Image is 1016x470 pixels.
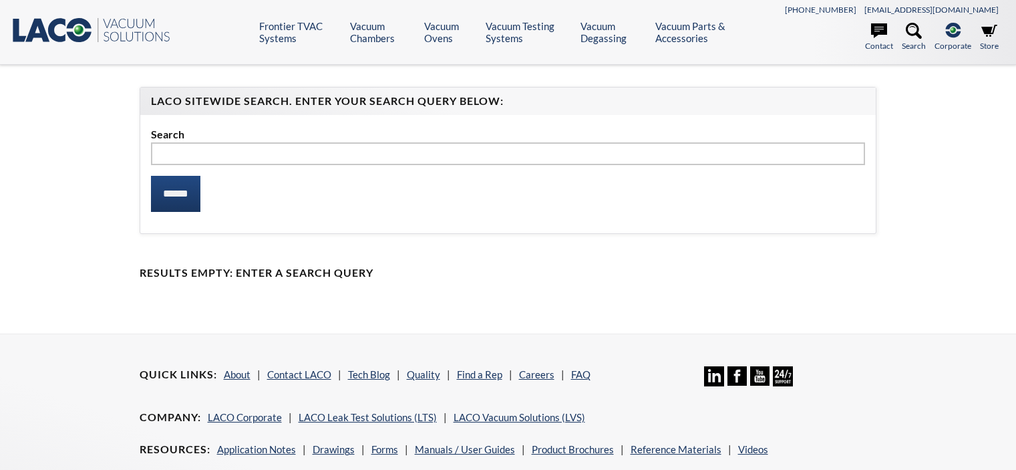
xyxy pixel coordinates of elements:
[313,443,355,455] a: Drawings
[371,443,398,455] a: Forms
[140,368,217,382] h4: Quick Links
[454,411,585,423] a: LACO Vacuum Solutions (LVS)
[486,20,570,44] a: Vacuum Testing Systems
[350,20,414,44] a: Vacuum Chambers
[259,20,340,44] a: Frontier TVAC Systems
[532,443,614,455] a: Product Brochures
[415,443,515,455] a: Manuals / User Guides
[773,366,792,386] img: 24/7 Support Icon
[457,368,502,380] a: Find a Rep
[151,126,866,143] label: Search
[865,23,893,52] a: Contact
[785,5,856,15] a: [PHONE_NUMBER]
[151,94,866,108] h4: LACO Sitewide Search. Enter your Search Query Below:
[980,23,999,52] a: Store
[140,266,877,280] h4: Results Empty: Enter a Search Query
[571,368,590,380] a: FAQ
[655,20,753,44] a: Vacuum Parts & Accessories
[580,20,645,44] a: Vacuum Degassing
[519,368,554,380] a: Careers
[208,411,282,423] a: LACO Corporate
[864,5,999,15] a: [EMAIL_ADDRESS][DOMAIN_NAME]
[935,39,971,52] span: Corporate
[902,23,926,52] a: Search
[224,368,250,380] a: About
[738,443,768,455] a: Videos
[773,376,792,388] a: 24/7 Support
[267,368,331,380] a: Contact LACO
[348,368,390,380] a: Tech Blog
[631,443,721,455] a: Reference Materials
[217,443,296,455] a: Application Notes
[299,411,437,423] a: LACO Leak Test Solutions (LTS)
[424,20,476,44] a: Vacuum Ovens
[140,443,210,457] h4: Resources
[407,368,440,380] a: Quality
[140,410,201,425] h4: Company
